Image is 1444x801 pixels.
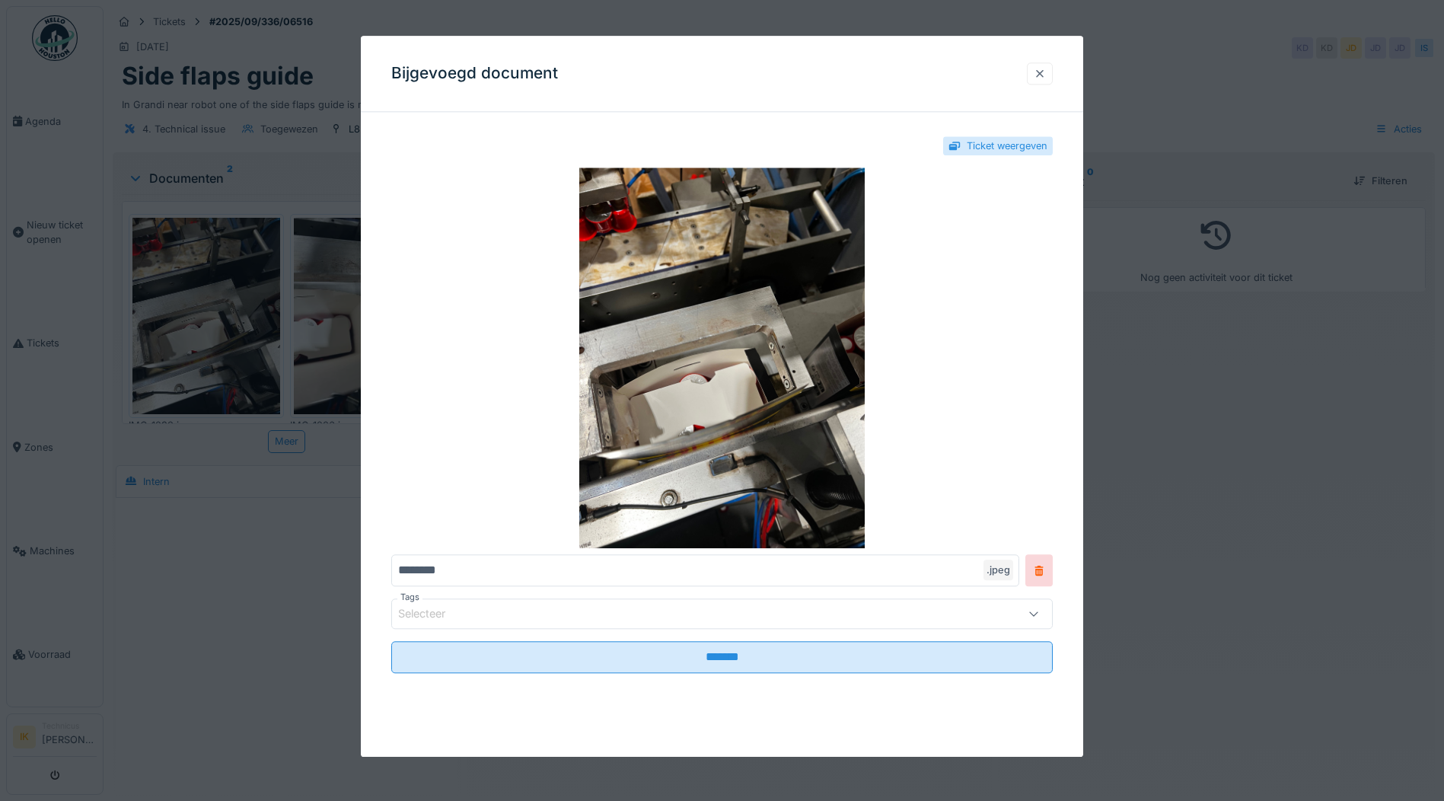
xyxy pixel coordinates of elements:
[967,139,1047,153] div: Ticket weergeven
[398,606,467,623] div: Selecteer
[391,168,1053,549] img: 5c31d12b-dd27-4b97-9c30-4310906fba2d-IMG_1293.jpeg
[983,560,1013,581] div: .jpeg
[397,592,422,605] label: Tags
[391,64,558,83] h3: Bijgevoegd document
